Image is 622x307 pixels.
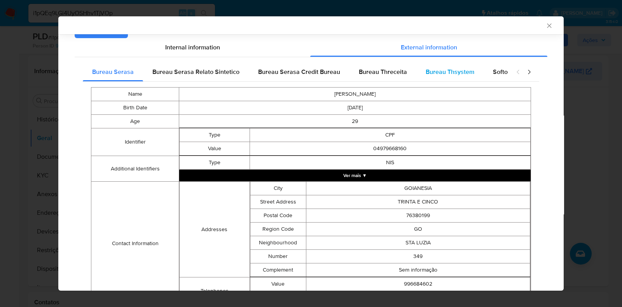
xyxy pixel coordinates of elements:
[250,195,306,209] td: Street Address
[91,182,179,305] td: Contact Information
[250,142,530,156] td: 04979668160
[250,236,306,250] td: Neighbourhood
[545,22,552,29] button: Fechar a janela
[58,16,564,291] div: closure-recommendation-modal
[306,209,530,223] td: 76380199
[91,156,179,182] td: Additional Identifiers
[179,88,531,101] td: [PERSON_NAME]
[165,43,220,52] span: Internal information
[306,263,530,277] td: Sem informação
[250,182,306,195] td: City
[180,182,250,277] td: Addresses
[75,38,547,57] div: Detailed info
[180,277,250,305] td: Telephones
[250,128,530,142] td: CPF
[179,101,531,115] td: [DATE]
[493,67,511,76] span: Softon
[426,67,474,76] span: Bureau Thsystem
[91,115,179,128] td: Age
[180,156,250,170] td: Type
[91,101,179,115] td: Birth Date
[250,277,306,291] td: Value
[83,63,508,81] div: Detailed external info
[306,277,530,291] td: 996684602
[250,156,530,170] td: NIS
[306,223,530,236] td: GO
[179,115,531,128] td: 29
[258,67,340,76] span: Bureau Serasa Credit Bureau
[91,128,179,156] td: Identifier
[152,67,239,76] span: Bureau Serasa Relato Sintetico
[91,88,179,101] td: Name
[179,170,531,181] button: Expand array
[250,209,306,223] td: Postal Code
[359,67,407,76] span: Bureau Threceita
[306,195,530,209] td: TRINTA E CINCO
[92,67,134,76] span: Bureau Serasa
[250,263,306,277] td: Complement
[306,182,530,195] td: GOIANESIA
[180,142,250,156] td: Value
[250,250,306,263] td: Number
[401,43,457,52] span: External information
[85,20,118,37] span: Anexar PDF
[306,236,530,250] td: STA LUZIA
[250,223,306,236] td: Region Code
[180,128,250,142] td: Type
[306,250,530,263] td: 349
